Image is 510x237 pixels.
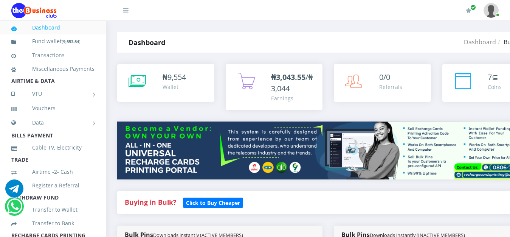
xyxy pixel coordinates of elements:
[484,3,499,18] img: User
[271,94,315,102] div: Earnings
[271,72,305,82] b: ₦3,043.55
[11,215,95,232] a: Transfer to Bank
[334,64,431,102] a: 0/0 Referrals
[488,72,492,82] span: 7
[379,72,390,82] span: 0/0
[186,199,240,206] b: Click to Buy Cheaper
[163,83,186,91] div: Wallet
[11,60,95,78] a: Miscellaneous Payments
[11,3,57,18] img: Logo
[11,163,95,181] a: Airtime -2- Cash
[11,19,95,36] a: Dashboard
[11,139,95,156] a: Cable TV, Electricity
[466,8,471,14] i: Renew/Upgrade Subscription
[488,83,502,91] div: Coins
[488,72,502,83] div: ⊆
[464,38,496,46] a: Dashboard
[62,39,81,44] small: [ ]
[11,47,95,64] a: Transactions
[117,64,214,102] a: ₦9,554 Wallet
[63,39,79,44] b: 9,553.54
[11,84,95,103] a: VTU
[167,72,186,82] span: 9,554
[129,38,165,47] strong: Dashboard
[163,72,186,83] div: ₦
[11,33,95,50] a: Fund wallet[9,553.54]
[470,5,476,10] span: Renew/Upgrade Subscription
[271,72,313,94] span: /₦3,044
[125,198,176,207] strong: Buying in Bulk?
[11,201,95,218] a: Transfer to Wallet
[5,185,23,198] a: Chat for support
[7,203,22,215] a: Chat for support
[11,113,95,132] a: Data
[11,177,95,194] a: Register a Referral
[226,64,323,110] a: ₦3,043.55/₦3,044 Earnings
[183,198,243,207] a: Click to Buy Cheaper
[11,100,95,117] a: Vouchers
[379,83,402,91] div: Referrals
